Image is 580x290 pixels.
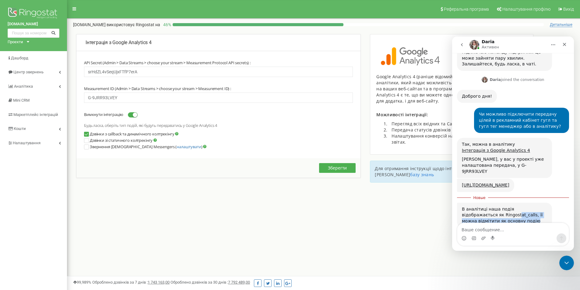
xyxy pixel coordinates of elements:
span: 99,989% [73,280,91,285]
a: налаштувати [177,144,201,149]
input: G-ХХХХХХХХХХ [84,93,353,103]
p: Для отримання інструкції щодо інтеграції перейдіть [PERSON_NAME] [375,166,529,178]
button: Зберегти [319,163,356,173]
p: [DOMAIN_NAME] [73,22,160,28]
a: [DOMAIN_NAME] [8,21,59,27]
li: Перегляд всіх вхідних та Callback дзвінків як подій; [388,121,527,127]
span: Вихід [563,7,574,12]
a: базу знань [410,172,434,177]
img: image [376,47,447,66]
span: Налаштування профілю [502,7,550,12]
label: Дзвінки зі статичного колтрекінгу [90,138,157,143]
div: Google Analytics 4 (раніше відомий як "App + Web") — це сервіс аналітики, який надає можливість в... [376,74,527,104]
span: Налаштування [13,141,40,145]
span: Аналiтика [14,84,33,89]
iframe: Intercom live chat [559,256,574,270]
iframe: Intercom live chat [452,37,574,251]
span: Дашборд [11,56,28,60]
span: використовує Ringostat на [107,22,160,27]
p: Інтеграція з Google Analytics 4 [86,39,351,46]
span: Кошти [14,126,26,131]
span: Оброблено дзвінків за 7 днів : [92,280,170,285]
div: Проєкти [8,39,23,45]
img: Ringostat logo [8,6,59,21]
p: Будь ласка, оберіть тип подій, які будуть передаватись у Google Analytics 4 [84,123,353,128]
span: Mini CRM [13,98,30,103]
span: Маркетплейс інтеграцій [13,112,58,117]
label: Measurement ID (Admin > Data Streams > choose your stream > Measurement ID) : [84,86,231,91]
p: 46 % [160,22,173,28]
u: 1 743 163,00 [148,280,170,285]
li: Налаштування конверсій на дзвінки для перегляду в усіх звітах. [388,133,527,145]
span: Оброблено дзвінків за 30 днів : [170,280,250,285]
label: Дзвінки з callback та динамічного колтрекінгу [90,131,178,136]
label: Звернення [DEMOGRAPHIC_DATA] Messengers ( ) [90,144,206,149]
span: Детальніше [550,22,572,27]
li: Передача статусів дзвінків з прив'язкою до відвідувача; [388,127,527,133]
span: Центр звернень [13,70,44,74]
label: API Secret (Admin > Data Streams > choose your stream > Measurement Protocol API secrets) : [84,60,251,65]
input: Пошук за номером [8,29,59,38]
label: Вимкнути інтеграцію [84,112,123,117]
p: Можливості інтеграції: [376,112,527,118]
u: 7 792 489,00 [228,280,250,285]
span: Реферальна програма [444,7,489,12]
